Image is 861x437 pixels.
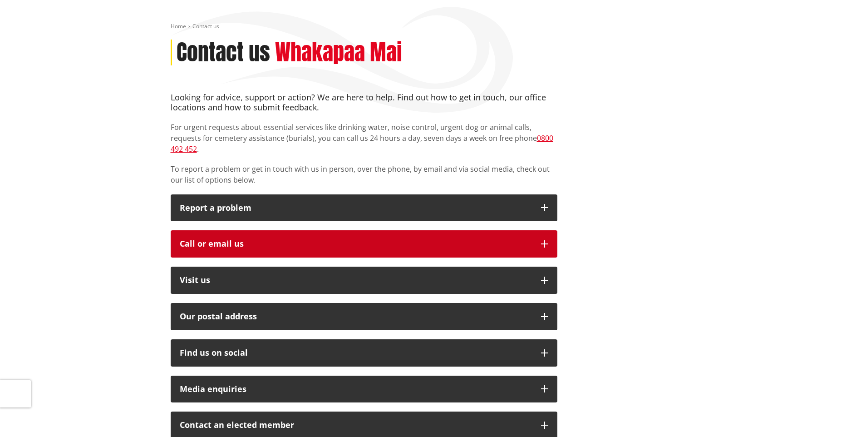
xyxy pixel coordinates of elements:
[180,348,532,358] div: Find us on social
[171,230,557,258] button: Call or email us
[180,385,532,394] div: Media enquiries
[171,267,557,294] button: Visit us
[180,276,532,285] p: Visit us
[171,23,691,30] nav: breadcrumb
[180,312,532,321] h2: Our postal address
[171,22,186,30] a: Home
[180,204,532,213] p: Report a problem
[177,40,270,66] h1: Contact us
[819,399,852,432] iframe: Messenger Launcher
[192,22,219,30] span: Contact us
[171,122,557,154] p: For urgent requests about essential services like drinking water, noise control, urgent dog or an...
[171,376,557,403] button: Media enquiries
[275,40,402,66] h2: Whakapaa Mai
[171,303,557,330] button: Our postal address
[180,239,532,248] div: Call or email us
[171,93,557,112] h4: Looking for advice, support or action? We are here to help. Find out how to get in touch, our off...
[171,164,557,185] p: To report a problem or get in touch with us in person, over the phone, by email and via social me...
[171,339,557,367] button: Find us on social
[180,421,532,430] p: Contact an elected member
[171,194,557,222] button: Report a problem
[171,133,553,154] a: 0800 492 452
